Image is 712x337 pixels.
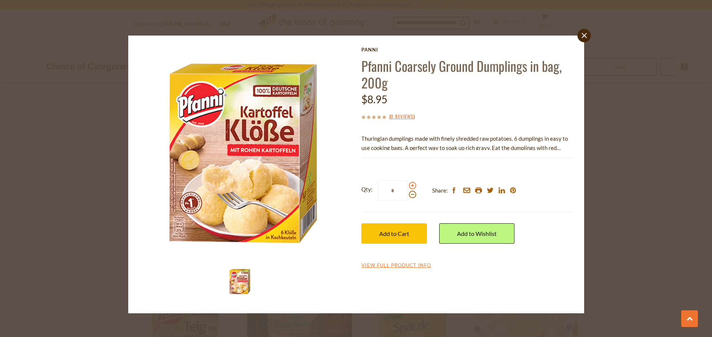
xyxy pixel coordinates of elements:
a: Add to Wishlist [439,223,514,244]
p: Thuringian dumplings made with finely shredded raw potatoes. 6 dumplings in easy to use cooking b... [361,134,573,153]
a: Pfanni Coarsely Ground Dumplings in bag, 200g [361,56,562,92]
span: $8.95 [361,93,387,106]
span: Add to Cart [379,230,409,237]
a: 0 Reviews [391,113,413,121]
input: Qty: [377,180,408,201]
a: View Full Product Info [361,262,431,269]
img: Pfanni Coarsely Ground Dumplings [139,47,351,258]
span: Share: [432,186,448,195]
strong: Qty: [361,185,372,194]
button: Add to Cart [361,223,427,244]
span: ( ) [389,113,415,120]
a: Panni [361,47,573,53]
img: Pfanni Coarsely Ground Dumplings [225,267,255,296]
